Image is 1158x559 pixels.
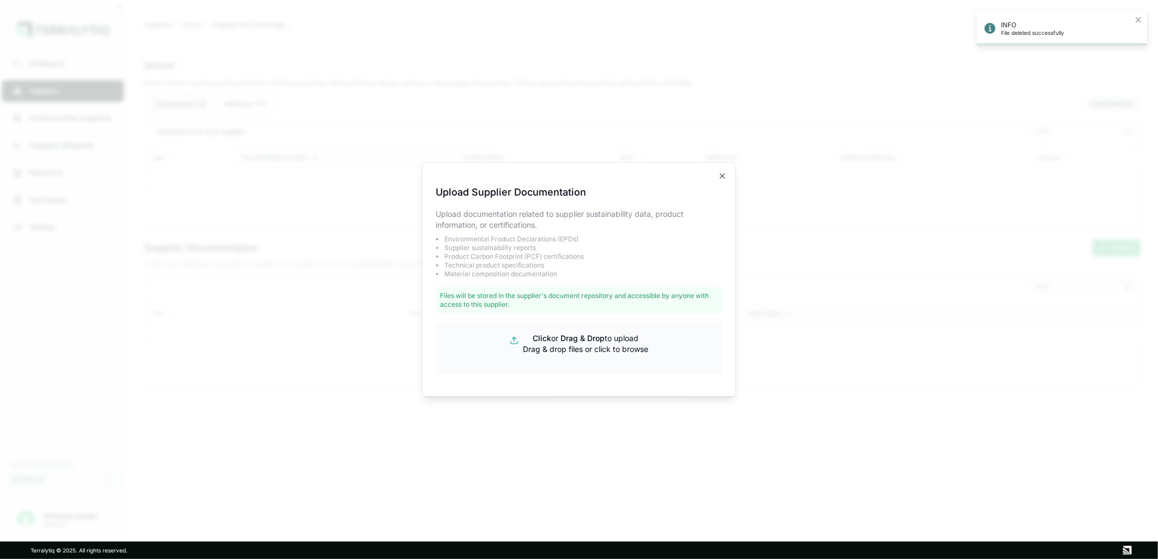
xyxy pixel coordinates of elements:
p: or to upload Drag & drop files or click to browse [523,333,648,355]
li: Material composition documentation [444,270,722,278]
li: Product Carbon Footprint (PCF) certifications [444,252,722,261]
li: Environmental Product Declarations (EPDs) [444,235,722,244]
h3: Upload Supplier Documentation [436,185,722,200]
li: Supplier sustainability reports [444,244,722,252]
span: Drag & Drop [560,333,605,343]
div: Files will be stored in the supplier's document repository and accessible by anyone with access t... [436,287,722,313]
span: Click [533,333,551,343]
p: Upload documentation related to supplier sustainability data, product information, or certificati... [436,209,722,230]
button: Clickor Drag & Dropto upload Drag & drop files or click to browse [448,333,710,355]
li: Technical product specifications [444,261,722,270]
